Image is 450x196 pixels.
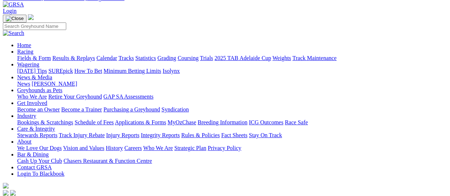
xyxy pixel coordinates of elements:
a: Applications & Forms [115,119,166,125]
a: SUREpick [48,68,73,74]
a: Home [17,42,31,48]
a: Stay On Track [249,132,282,138]
a: Industry [17,113,36,119]
a: Injury Reports [106,132,139,138]
a: Cash Up Your Club [17,158,62,164]
a: Become a Trainer [61,106,102,112]
a: Statistics [135,55,156,61]
a: About [17,139,32,145]
a: Schedule of Fees [74,119,113,125]
a: Strategic Plan [174,145,206,151]
button: Toggle navigation [3,15,26,22]
a: Coursing [178,55,199,61]
a: We Love Our Dogs [17,145,62,151]
a: Syndication [161,106,189,112]
a: [DATE] Tips [17,68,47,74]
a: Isolynx [163,68,180,74]
a: News & Media [17,74,52,80]
a: Contact GRSA [17,164,52,170]
a: 2025 TAB Adelaide Cup [214,55,271,61]
img: facebook.svg [3,190,9,196]
a: How To Bet [74,68,102,74]
a: Careers [124,145,142,151]
a: Bar & Dining [17,151,49,157]
img: logo-grsa-white.png [3,183,9,189]
img: twitter.svg [10,190,16,196]
div: Racing [17,55,447,61]
a: Who We Are [143,145,173,151]
a: Greyhounds as Pets [17,87,62,93]
img: Search [3,30,24,36]
a: Tracks [118,55,134,61]
a: Rules & Policies [181,132,220,138]
a: Login To Blackbook [17,171,64,177]
a: MyOzChase [168,119,196,125]
a: Minimum Betting Limits [103,68,161,74]
a: Integrity Reports [141,132,180,138]
div: Bar & Dining [17,158,447,164]
a: Who We Are [17,94,47,100]
div: Industry [17,119,447,126]
div: About [17,145,447,151]
a: Track Injury Rebate [59,132,105,138]
a: Calendar [96,55,117,61]
a: Race Safe [285,119,308,125]
a: Bookings & Scratchings [17,119,73,125]
a: Grading [158,55,176,61]
img: logo-grsa-white.png [28,14,34,20]
a: Breeding Information [198,119,247,125]
a: Login [3,8,16,14]
div: Greyhounds as Pets [17,94,447,100]
a: Wagering [17,61,39,67]
a: Privacy Policy [208,145,241,151]
a: Track Maintenance [292,55,337,61]
div: News & Media [17,81,447,87]
a: Weights [272,55,291,61]
a: News [17,81,30,87]
a: Get Involved [17,100,47,106]
a: History [106,145,123,151]
a: Fields & Form [17,55,51,61]
img: GRSA [3,1,24,8]
div: Wagering [17,68,447,74]
a: Stewards Reports [17,132,57,138]
div: Get Involved [17,106,447,113]
a: Retire Your Greyhound [48,94,102,100]
a: Fact Sheets [221,132,247,138]
a: Chasers Restaurant & Function Centre [63,158,152,164]
a: Become an Owner [17,106,60,112]
a: Vision and Values [63,145,104,151]
a: ICG Outcomes [249,119,283,125]
a: Trials [200,55,213,61]
input: Search [3,22,66,30]
a: GAP SA Assessments [103,94,154,100]
a: [PERSON_NAME] [32,81,77,87]
a: Results & Replays [52,55,95,61]
img: Close [6,16,24,21]
a: Purchasing a Greyhound [103,106,160,112]
div: Care & Integrity [17,132,447,139]
a: Care & Integrity [17,126,55,132]
a: Racing [17,49,33,55]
